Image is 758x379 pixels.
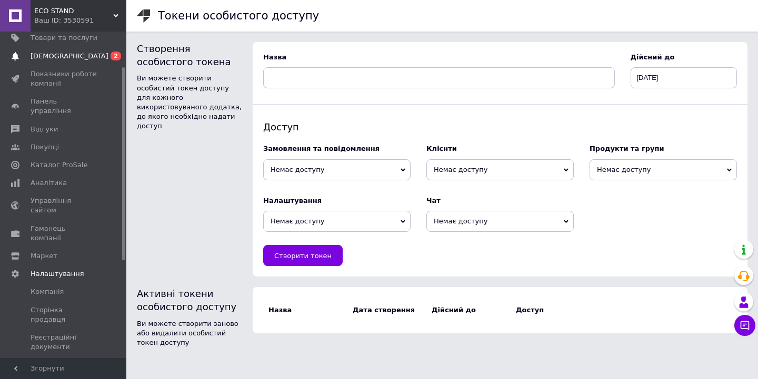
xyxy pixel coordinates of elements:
[263,159,411,180] span: Немає доступу
[137,320,238,346] span: Ви можете створити заново або видалити особистий токен доступу
[263,121,299,132] span: Доступ
[734,315,755,336] button: Чат з покупцем
[31,178,67,188] span: Аналітика
[263,197,322,204] span: Налаштування
[263,245,343,266] button: Створити токен
[263,53,286,61] span: Назва
[137,288,236,312] span: Активні токени особистого доступу
[31,69,97,88] span: Показники роботи компанії
[34,16,126,25] div: Ваш ID: 3530591
[31,125,58,134] span: Відгуки
[158,9,319,22] h1: Токени особистого доступу
[426,197,441,204] span: Чат
[353,298,426,323] td: Дата створення
[31,224,97,243] span: Гаманець компанії
[31,333,97,352] span: Реєстраційні документи
[426,159,574,180] span: Немає доступу
[31,33,97,43] span: Товари та послуги
[263,145,380,152] span: Замовлення та повідомлення
[516,298,595,323] td: Доступ
[137,43,231,67] span: Створення особистого токена
[31,142,59,152] span: Покупці
[137,74,242,130] span: Ви можете створити особистий токен доступу для кожного використовуваного додатка, до якого необхі...
[111,52,121,60] span: 2
[590,159,737,180] span: Немає доступу
[31,196,97,215] span: Управління сайтом
[590,145,664,152] span: Продукти та групи
[34,6,113,16] span: ECO STAND
[31,52,108,61] span: [DEMOGRAPHIC_DATA]
[426,211,574,232] span: Немає доступу
[426,298,516,323] td: Дійсний до
[31,269,84,279] span: Налаштування
[31,251,57,261] span: Маркет
[31,160,87,170] span: Каталог ProSale
[631,53,675,61] span: Дійсний до
[31,287,64,296] span: Компанія
[263,298,353,323] td: Назва
[31,97,97,116] span: Панель управління
[263,211,411,232] span: Немає доступу
[31,305,97,324] span: Сторінка продавця
[274,252,332,260] span: Створити токен
[426,145,457,152] span: Клієнти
